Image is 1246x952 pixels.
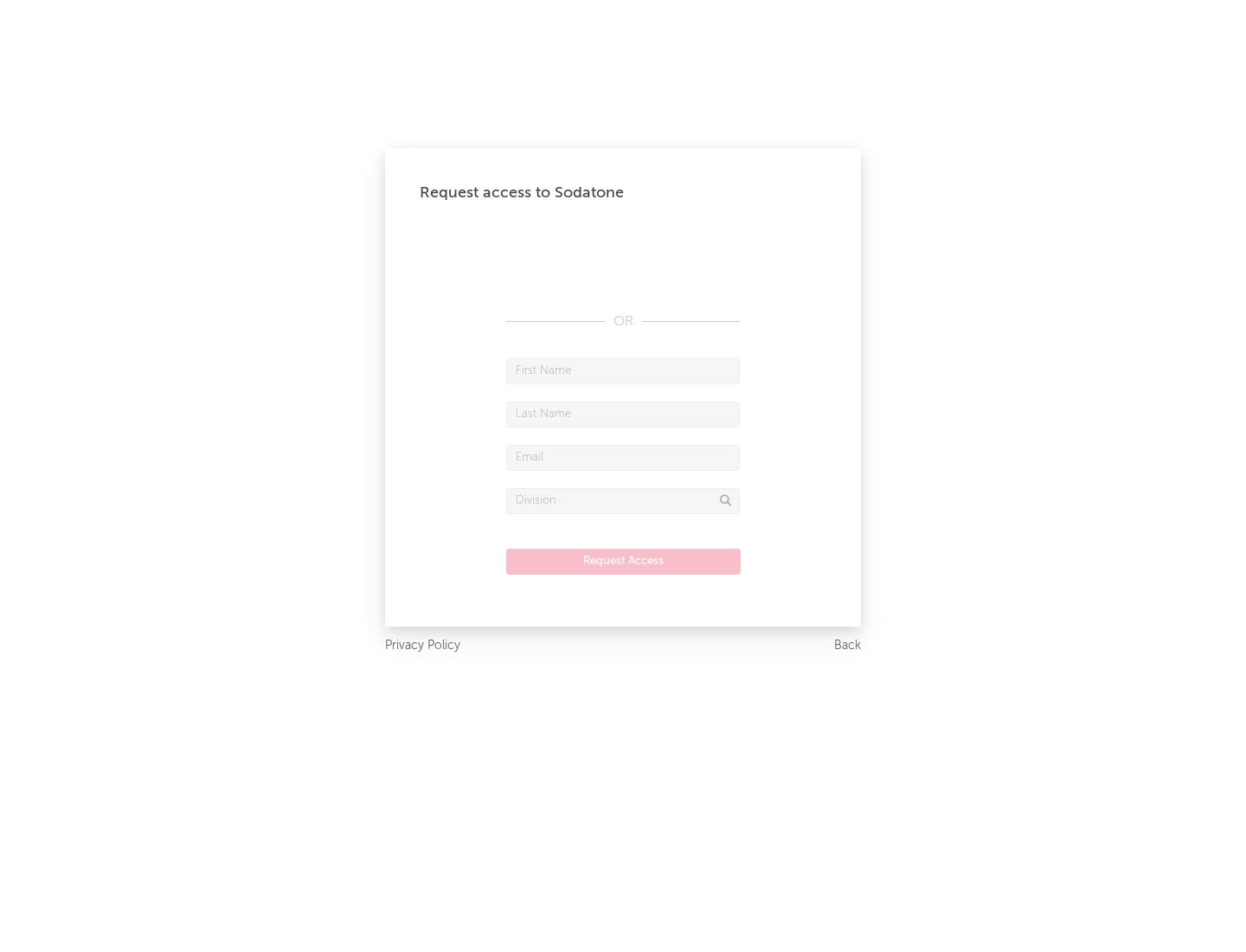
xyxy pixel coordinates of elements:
input: First Name [506,358,740,384]
div: OR [506,312,740,332]
input: Division [506,488,740,514]
a: Back [834,635,861,657]
div: Request access to Sodatone [420,183,826,203]
input: Last Name [506,402,740,428]
button: Request Access [506,549,741,575]
a: Privacy Policy [385,635,460,657]
input: Email [506,445,740,471]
